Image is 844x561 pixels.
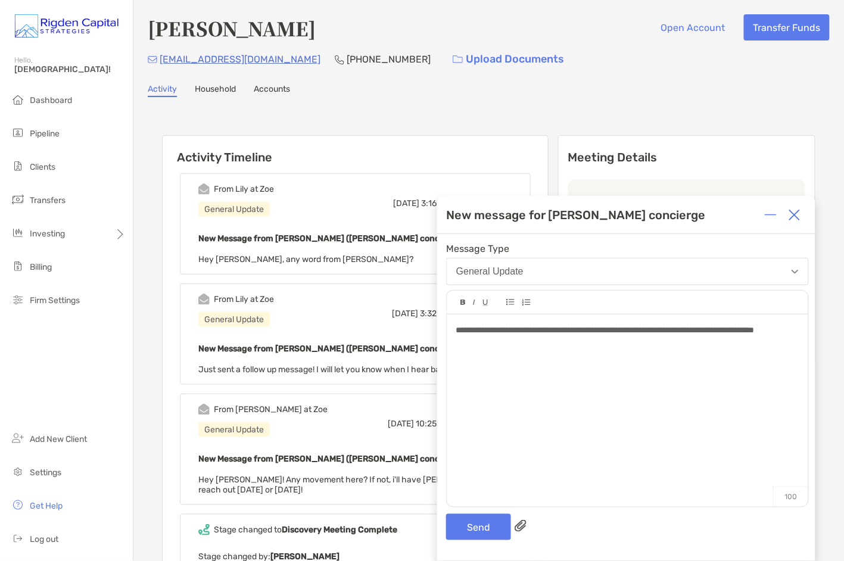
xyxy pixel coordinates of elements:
img: Zoe Logo [14,5,119,48]
span: 3:32 PM MD [420,308,465,319]
span: [DATE] [393,198,419,208]
img: dashboard icon [11,92,25,107]
h6: Activity Timeline [163,136,548,164]
a: Accounts [254,84,290,97]
img: Editor control icon [506,299,515,306]
b: New Message from [PERSON_NAME] ([PERSON_NAME] concierge) [198,454,463,464]
span: Just sent a follow up message! I will let you know when I hear back from them. [198,364,493,375]
b: New Message from [PERSON_NAME] ([PERSON_NAME] concierge) [198,233,463,244]
b: Discovery Meeting Complete [282,525,397,535]
img: logout icon [11,531,25,546]
img: Editor control icon [460,300,466,306]
div: From Lily at Zoe [214,184,274,194]
span: Firm Settings [30,295,80,306]
p: [PHONE_NUMBER] [347,52,431,67]
span: Billing [30,262,52,272]
img: firm-settings icon [11,292,25,307]
span: Hey [PERSON_NAME], any word from [PERSON_NAME]? [198,254,413,264]
p: Meeting Details [568,150,805,165]
span: Message Type [446,243,809,254]
span: 10:25 AM MD [416,419,465,429]
img: settings icon [11,465,25,479]
span: Dashboard [30,95,72,105]
img: pipeline icon [11,126,25,140]
a: Household [195,84,236,97]
img: add_new_client icon [11,431,25,445]
div: From Lily at Zoe [214,294,274,304]
div: General Update [198,422,270,437]
span: Transfers [30,195,66,205]
img: button icon [453,55,463,64]
img: Event icon [198,183,210,195]
div: Stage changed to [214,525,397,535]
div: New message for [PERSON_NAME] concierge [446,208,706,222]
span: 3:16 PM MD [421,198,465,208]
span: Log out [30,534,58,544]
img: Editor control icon [473,300,475,306]
span: [DATE] [388,419,414,429]
p: [EMAIL_ADDRESS][DOMAIN_NAME] [160,52,320,67]
img: investing icon [11,226,25,240]
img: Editor control icon [482,300,488,306]
a: Upload Documents [445,46,572,72]
div: General Update [198,202,270,217]
span: Add New Client [30,434,87,444]
img: billing icon [11,259,25,273]
p: Last meeting [578,194,796,208]
img: Open dropdown arrow [792,270,799,274]
img: Close [789,209,801,221]
span: [DATE] [392,308,418,319]
span: Investing [30,229,65,239]
img: Email Icon [148,56,157,63]
img: Event icon [198,404,210,415]
img: transfers icon [11,192,25,207]
img: Event icon [198,294,210,305]
span: [DEMOGRAPHIC_DATA]! [14,64,126,74]
span: Settings [30,467,61,478]
div: General Update [456,266,524,277]
img: Expand or collapse [765,209,777,221]
img: Event icon [198,524,210,535]
h4: [PERSON_NAME] [148,14,316,42]
b: New Message from [PERSON_NAME] ([PERSON_NAME] concierge) [198,344,463,354]
img: get-help icon [11,498,25,512]
button: Send [446,514,511,540]
div: General Update [198,312,270,327]
p: 100 [773,487,808,507]
button: General Update [446,258,809,285]
span: Hey [PERSON_NAME]! Any movement here? If not, i'll have [PERSON_NAME] reach out [DATE] or [DATE]! [198,475,490,495]
div: From [PERSON_NAME] at Zoe [214,404,328,414]
span: Get Help [30,501,63,511]
span: Clients [30,162,55,172]
button: Open Account [652,14,734,40]
img: Phone Icon [335,55,344,64]
img: clients icon [11,159,25,173]
img: Editor control icon [522,299,531,306]
img: paperclip attachments [515,520,527,532]
button: Transfer Funds [744,14,830,40]
span: Pipeline [30,129,60,139]
a: Activity [148,84,177,97]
